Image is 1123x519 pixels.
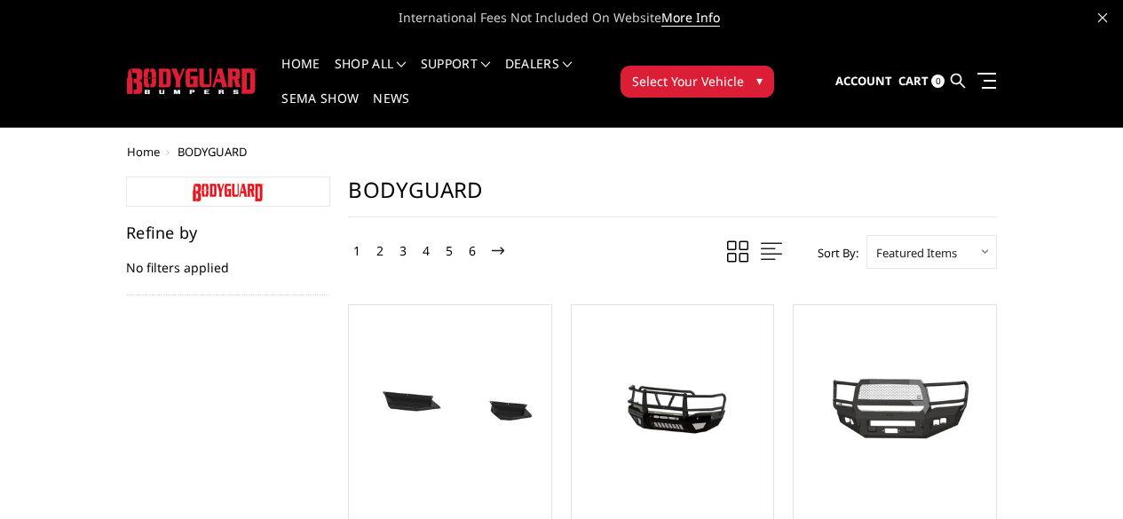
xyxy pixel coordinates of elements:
a: 2019-2025 Ram 2500-3500 - A2 Series - Extreme Front Bumper (winch mount) [798,310,992,503]
a: Dealers [505,58,573,92]
a: Cart 0 [898,58,945,106]
img: BODYGUARD BUMPERS [127,68,257,94]
a: 6 [464,240,480,262]
span: BODYGUARD [178,144,247,160]
span: ▾ [756,71,763,90]
span: Cart [898,73,929,89]
h5: Refine by [126,224,330,240]
a: Account [835,58,892,106]
a: 2019-2025 Ram 2500-3500 - T2 Series - Extreme Front Bumper (receiver or winch) 2019-2025 Ram 2500... [576,310,770,503]
span: Account [835,73,892,89]
a: Support [421,58,491,92]
h1: BODYGUARD [348,177,997,217]
label: Sort By: [808,240,858,266]
img: 2019-2025 Ram 2500-3500 - A2 Series - Extreme Front Bumper (winch mount) [798,363,992,450]
button: Select Your Vehicle [621,66,774,98]
a: SEMA Show [281,92,359,127]
a: 2 [372,240,388,262]
div: No filters applied [126,224,330,295]
a: 4 [418,240,434,262]
a: More Info [661,9,720,27]
span: 0 [931,75,945,88]
a: News [373,92,409,127]
a: 3 [395,240,411,262]
a: 5 [441,240,457,262]
span: Select Your Vehicle [632,72,744,90]
img: Bronco Drop Steps - Set of 4 (Steps and Pads only) [353,353,547,459]
a: 1 [349,240,365,262]
img: 2019-2025 Ram 2500-3500 - T2 Series - Extreme Front Bumper (receiver or winch) [576,361,770,452]
a: Home [127,144,160,160]
a: Home [281,58,320,92]
a: shop all [335,58,407,92]
img: bodyguard-logoonly-red_1544544210__99040.original.jpg [193,184,264,201]
a: Bronco Drop Steps - Set of 4 (Steps and Pads only) Bronco Drop Steps - Set of 4 (Steps and Pads o... [353,310,547,503]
